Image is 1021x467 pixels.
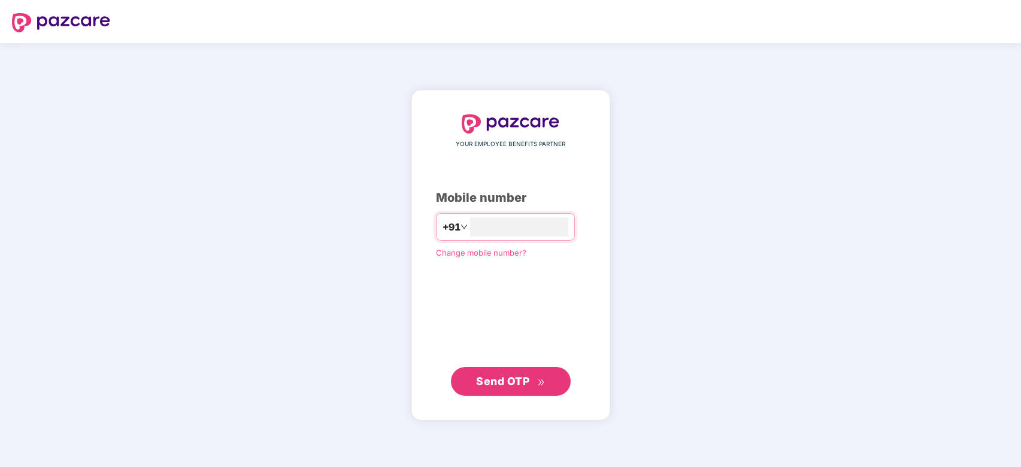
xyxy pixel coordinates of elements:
span: down [460,223,468,231]
span: Send OTP [476,375,529,387]
div: Mobile number [436,189,586,207]
span: +91 [443,220,460,235]
span: YOUR EMPLOYEE BENEFITS PARTNER [456,140,565,149]
a: Change mobile number? [436,248,526,257]
img: logo [12,13,110,32]
span: double-right [537,378,545,386]
img: logo [462,114,560,134]
button: Send OTPdouble-right [451,367,571,396]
